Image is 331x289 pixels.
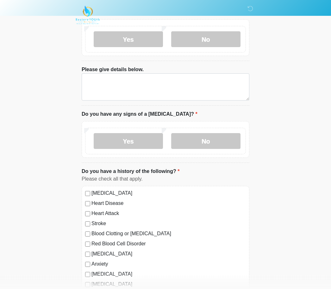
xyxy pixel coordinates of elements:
label: Stroke [91,220,246,228]
label: Do you have a history of the following? [82,168,179,175]
input: Heart Attack [85,212,90,217]
label: Red Blood Cell Disorder [91,240,246,248]
label: Yes [94,133,163,149]
div: Please check all that apply. [82,175,249,183]
label: No [171,133,240,149]
label: [MEDICAL_DATA] [91,271,246,278]
label: [MEDICAL_DATA] [91,250,246,258]
input: [MEDICAL_DATA] [85,252,90,257]
input: [MEDICAL_DATA] [85,191,90,196]
input: [MEDICAL_DATA] [85,272,90,277]
label: Do you have any signs of a [MEDICAL_DATA]? [82,111,197,118]
input: Blood Clotting or [MEDICAL_DATA] [85,232,90,237]
label: No [171,32,240,47]
label: Please give details below. [82,66,144,74]
label: Heart Disease [91,200,246,207]
label: Heart Attack [91,210,246,218]
input: Stroke [85,222,90,227]
input: Heart Disease [85,201,90,206]
label: [MEDICAL_DATA] [91,190,246,197]
input: Red Blood Cell Disorder [85,242,90,247]
input: Anxiety [85,262,90,267]
img: Restore YOUth Med Spa Logo [75,5,100,26]
label: [MEDICAL_DATA] [91,281,246,288]
label: Anxiety [91,261,246,268]
label: Yes [94,32,163,47]
label: Blood Clotting or [MEDICAL_DATA] [91,230,246,238]
input: [MEDICAL_DATA] [85,282,90,287]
